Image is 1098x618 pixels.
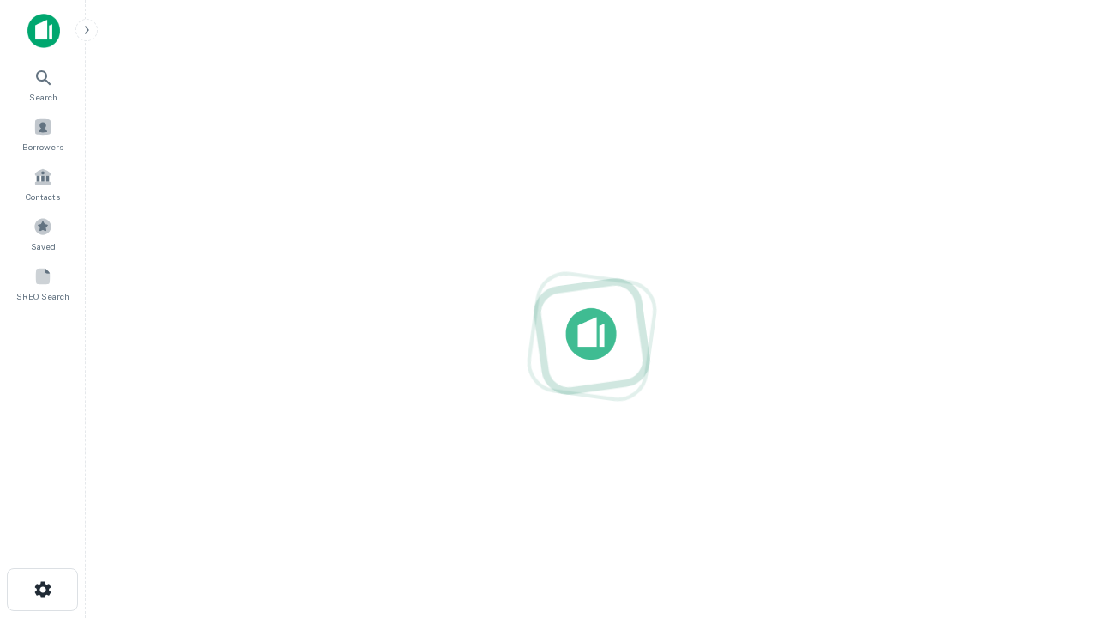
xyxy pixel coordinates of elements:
[22,140,63,154] span: Borrowers
[16,289,69,303] span: SREO Search
[5,210,81,257] a: Saved
[27,14,60,48] img: capitalize-icon.png
[29,90,57,104] span: Search
[5,260,81,306] a: SREO Search
[5,111,81,157] a: Borrowers
[31,239,56,253] span: Saved
[5,61,81,107] a: Search
[1012,481,1098,563] iframe: Chat Widget
[5,161,81,207] a: Contacts
[26,190,60,203] span: Contacts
